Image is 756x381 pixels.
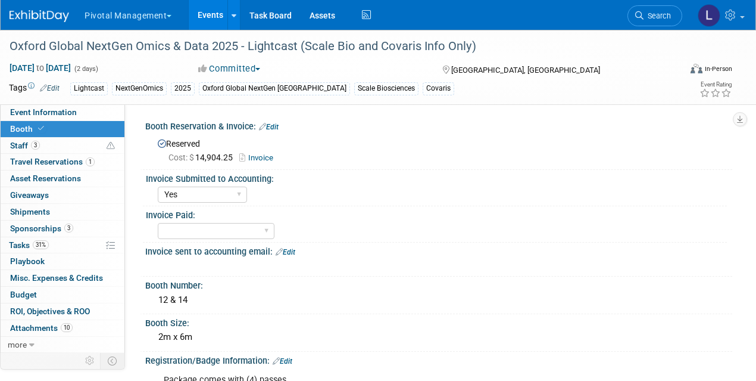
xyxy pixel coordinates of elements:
span: ROI, Objectives & ROO [10,306,90,316]
a: Travel Reservations1 [1,154,124,170]
a: ROI, Objectives & ROO [1,303,124,320]
span: Giveaways [10,190,49,200]
a: Giveaways [1,187,124,203]
a: Edit [40,84,60,92]
div: Covaris [423,82,454,95]
div: Oxford Global NextGen Omics & Data 2025 - Lightcast (Scale Bio and Covaris Info Only) [5,36,670,57]
span: 3 [64,224,73,233]
span: [GEOGRAPHIC_DATA], [GEOGRAPHIC_DATA] [451,66,600,75]
span: Staff [10,141,40,150]
span: Booth [10,124,46,134]
a: Event Information [1,104,124,120]
a: Invoice [239,153,279,162]
a: Edit [273,357,292,365]
div: Lightcast [70,82,108,95]
span: Playbook [10,256,45,266]
div: 12 & 14 [154,291,723,309]
td: Toggle Event Tabs [101,353,125,368]
td: Personalize Event Tab Strip [80,353,101,368]
div: Reserved [154,135,723,164]
button: Committed [194,63,265,75]
span: Travel Reservations [10,157,95,166]
span: Shipments [10,207,50,216]
span: to [35,63,46,73]
a: Budget [1,287,124,303]
div: 2025 [171,82,195,95]
a: Tasks31% [1,237,124,253]
img: ExhibitDay [10,10,69,22]
span: Event Information [10,107,77,117]
a: Attachments10 [1,320,124,336]
div: Invoice Paid: [146,206,727,221]
td: Tags [9,82,60,95]
span: Cost: $ [168,153,195,162]
span: 31% [33,240,49,249]
span: [DATE] [DATE] [9,63,71,73]
a: more [1,337,124,353]
div: Event Format [627,62,733,80]
a: Shipments [1,204,124,220]
div: Booth Reservation & Invoice: [145,117,732,133]
div: Invoice Submitted to Accounting: [146,170,727,185]
span: more [8,340,27,349]
span: Budget [10,290,37,299]
div: Scale Biosciences [354,82,418,95]
span: 14,904.25 [168,153,238,162]
span: Tasks [9,240,49,250]
a: Misc. Expenses & Credits [1,270,124,286]
span: (2 days) [73,65,98,73]
img: Leslie Pelton [698,4,720,27]
div: Oxford Global NextGen [GEOGRAPHIC_DATA] [199,82,350,95]
div: 2m x 6m [154,328,723,346]
span: 1 [86,157,95,166]
div: In-Person [704,64,732,73]
span: Potential Scheduling Conflict -- at least one attendee is tagged in another overlapping event. [107,141,115,151]
div: Booth Size: [145,314,732,329]
a: Search [627,5,682,26]
div: Booth Number: [145,277,732,292]
span: Sponsorships [10,224,73,233]
img: Format-Inperson.png [691,64,702,73]
span: Search [643,11,671,20]
div: NextGenOmics [112,82,167,95]
div: Event Rating [699,82,732,88]
a: Edit [259,123,279,131]
a: Asset Reservations [1,171,124,187]
span: Asset Reservations [10,174,81,183]
div: Registration/Badge Information: [145,352,732,367]
a: Playbook [1,253,124,270]
div: Invoice sent to accounting email: [145,243,732,258]
i: Booth reservation complete [38,125,44,132]
span: Attachments [10,323,73,333]
span: Misc. Expenses & Credits [10,273,103,283]
span: 10 [61,323,73,332]
span: 3 [31,141,40,150]
a: Booth [1,121,124,137]
a: Staff3 [1,138,124,154]
a: Sponsorships3 [1,221,124,237]
a: Edit [276,248,295,256]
